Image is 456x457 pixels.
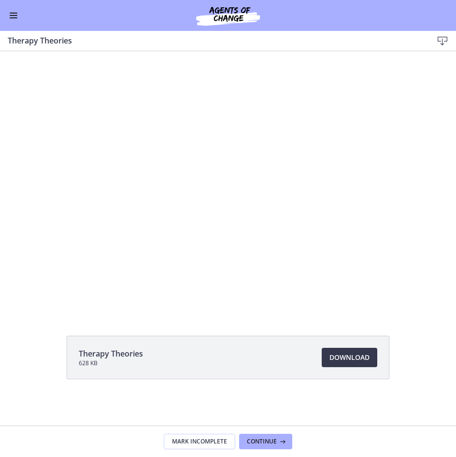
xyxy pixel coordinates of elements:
[79,359,143,367] span: 628 KB
[247,438,277,445] span: Continue
[8,10,19,21] button: Enable menu
[322,348,377,367] a: Download
[8,35,417,46] h3: Therapy Theories
[164,434,235,449] button: Mark Incomplete
[79,348,143,359] span: Therapy Theories
[239,434,292,449] button: Continue
[329,352,370,363] span: Download
[172,438,227,445] span: Mark Incomplete
[170,4,286,27] img: Agents of Change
